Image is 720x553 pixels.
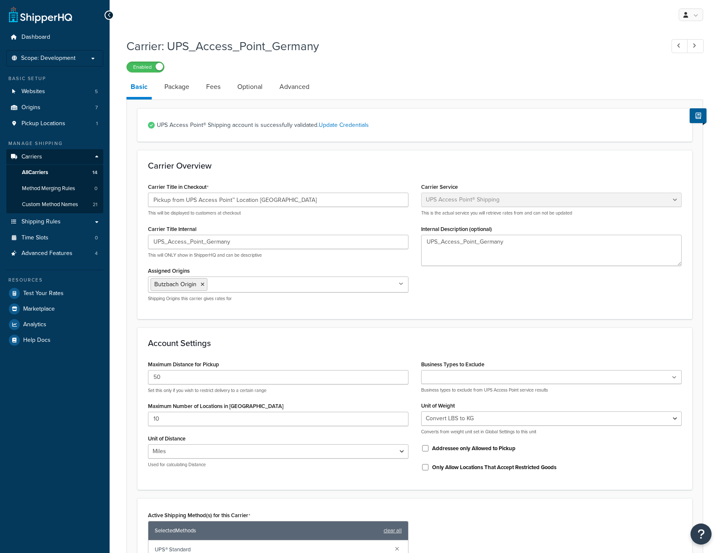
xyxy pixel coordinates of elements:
span: Analytics [23,321,46,328]
a: Marketplace [6,301,103,317]
button: Open Resource Center [690,523,712,545]
span: Advanced Features [21,250,73,257]
span: Shipping Rules [21,218,61,225]
li: Carriers [6,149,103,213]
li: Websites [6,84,103,99]
span: UPS Access Point® Shipping account is successfully validated. [157,119,682,131]
label: Carrier Service [421,184,458,190]
a: Shipping Rules [6,214,103,230]
div: Resources [6,276,103,284]
a: Basic [126,77,152,99]
span: Butzbach Origin [154,280,196,289]
label: Unit of Weight [421,403,455,409]
a: Help Docs [6,333,103,348]
div: Basic Setup [6,75,103,82]
li: Pickup Locations [6,116,103,132]
span: All Carriers [22,169,48,176]
span: Time Slots [21,234,48,242]
a: Advanced Features4 [6,246,103,261]
label: Maximum Number of Locations in [GEOGRAPHIC_DATA] [148,403,283,409]
span: Selected Methods [155,525,379,537]
label: Active Shipping Method(s) for this Carrier [148,512,250,519]
li: Method Merging Rules [6,181,103,196]
a: Dashboard [6,30,103,45]
p: Set this only if you wish to restrict delivery to a certain range [148,387,408,394]
span: Marketplace [23,306,55,313]
a: Time Slots0 [6,230,103,246]
div: Manage Shipping [6,140,103,147]
p: This will ONLY show in ShipperHQ and can be descriptive [148,252,408,258]
li: Custom Method Names [6,197,103,212]
li: Advanced Features [6,246,103,261]
a: Origins7 [6,100,103,115]
p: Used for calculating Distance [148,462,408,468]
label: Carrier Title in Checkout [148,184,209,191]
a: Previous Record [672,39,688,53]
label: Internal Description (optional) [421,226,492,232]
a: AllCarriers14 [6,165,103,180]
span: Dashboard [21,34,50,41]
span: 0 [94,185,97,192]
a: Analytics [6,317,103,332]
a: Advanced [275,77,314,97]
span: Carriers [21,153,42,161]
a: clear all [384,525,402,537]
p: Converts from weight unit set in Global Settings to this unit [421,429,682,435]
button: Show Help Docs [690,108,707,123]
h1: Carrier: UPS_Access_Point_Germany [126,38,656,54]
span: Origins [21,104,40,111]
li: Time Slots [6,230,103,246]
span: Scope: Development [21,55,75,62]
p: Shipping Origins this carrier gives rates for [148,295,408,302]
span: 7 [95,104,98,111]
span: 14 [92,169,97,176]
label: Addressee only Allowed to Pickup [432,445,516,452]
a: Optional [233,77,267,97]
label: Maximum Distance for Pickup [148,361,219,368]
p: Business types to exclude from UPS Access Point service results [421,387,682,393]
a: Next Record [687,39,704,53]
span: Test Your Rates [23,290,64,297]
a: Custom Method Names21 [6,197,103,212]
span: 4 [95,250,98,257]
label: Only Allow Locations That Accept Restricted Goods [432,464,556,471]
a: Update Credentials [319,121,369,129]
span: Help Docs [23,337,51,344]
p: This will be displayed to customers at checkout [148,210,408,216]
label: Enabled [127,62,164,72]
h3: Carrier Overview [148,161,682,170]
h3: Account Settings [148,338,682,348]
a: Fees [202,77,225,97]
span: Websites [21,88,45,95]
a: Method Merging Rules0 [6,181,103,196]
span: Method Merging Rules [22,185,75,192]
a: Websites5 [6,84,103,99]
li: Origins [6,100,103,115]
a: Carriers [6,149,103,165]
p: This is the actual service you will retrieve rates from and can not be updated [421,210,682,216]
span: 0 [95,234,98,242]
a: Pickup Locations1 [6,116,103,132]
span: 1 [96,120,98,127]
a: Test Your Rates [6,286,103,301]
textarea: UPS_Access_Point_Germany [421,235,682,266]
span: Pickup Locations [21,120,65,127]
span: Custom Method Names [22,201,78,208]
label: Unit of Distance [148,435,185,442]
label: Carrier Title Internal [148,226,196,232]
a: Package [160,77,193,97]
label: Business Types to Exclude [421,361,484,368]
span: 5 [95,88,98,95]
label: Assigned Origins [148,268,190,274]
span: 21 [93,201,97,208]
